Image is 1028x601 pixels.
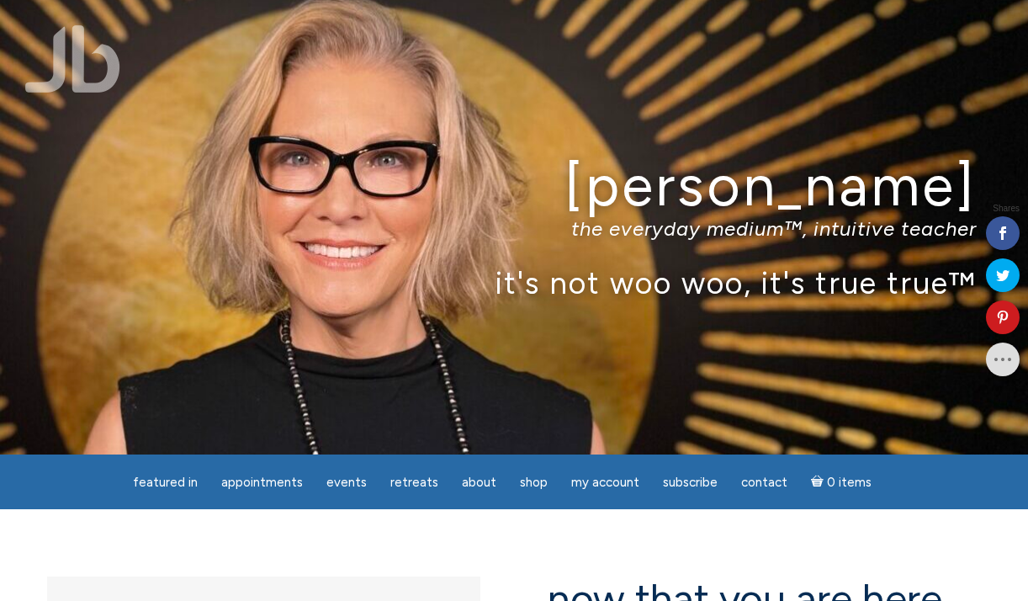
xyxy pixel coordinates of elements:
[801,465,882,499] a: Cart0 items
[741,475,787,490] span: Contact
[520,475,548,490] span: Shop
[811,475,827,490] i: Cart
[51,154,977,217] h1: [PERSON_NAME]
[211,466,313,499] a: Appointments
[326,475,367,490] span: Events
[561,466,649,499] a: My Account
[663,475,718,490] span: Subscribe
[25,25,120,93] img: Jamie Butler. The Everyday Medium
[993,205,1020,213] span: Shares
[51,216,977,241] p: the everyday medium™, intuitive teacher
[452,466,506,499] a: About
[51,264,977,300] p: it's not woo woo, it's true true™
[221,475,303,490] span: Appointments
[510,466,558,499] a: Shop
[462,475,496,490] span: About
[133,475,198,490] span: featured in
[316,466,377,499] a: Events
[731,466,797,499] a: Contact
[571,475,639,490] span: My Account
[123,466,208,499] a: featured in
[380,466,448,499] a: Retreats
[827,476,872,489] span: 0 items
[653,466,728,499] a: Subscribe
[390,475,438,490] span: Retreats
